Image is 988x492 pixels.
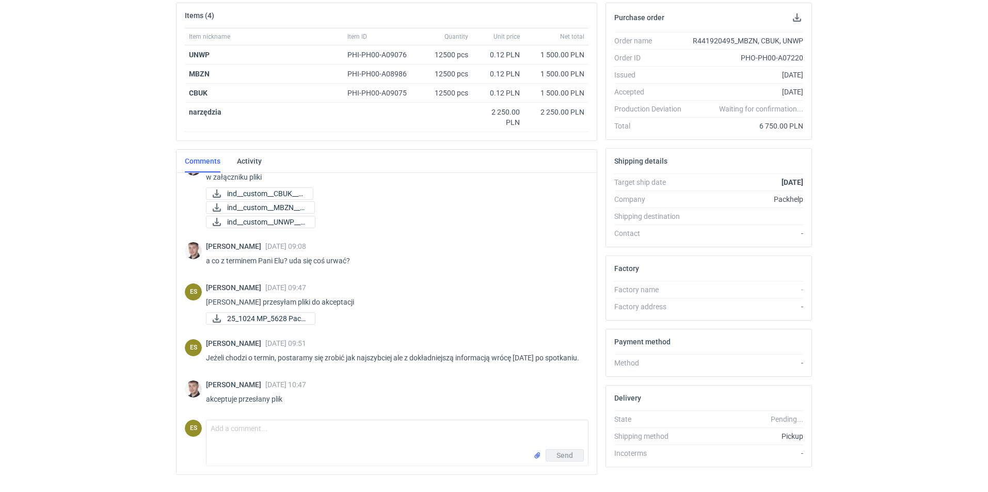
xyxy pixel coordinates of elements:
[206,312,309,325] div: 25_1024 MP_5628 Packhelp Kartoniki 3wz.--.1A.PDF
[227,188,305,199] span: ind__custom__CBUK__d...
[560,33,584,41] span: Net total
[614,70,690,80] div: Issued
[614,177,690,187] div: Target ship date
[476,107,520,128] div: 2 250.00 PLN
[614,448,690,458] div: Incoterms
[206,216,315,228] a: ind__custom__UNWP__d...
[614,431,690,441] div: Shipping method
[690,53,803,63] div: PHO-PH00-A07220
[546,449,584,462] button: Send
[185,242,202,259] img: Maciej Sikora
[185,283,202,300] figcaption: ES
[614,194,690,204] div: Company
[719,104,803,114] em: Waiting for confirmation...
[206,187,313,200] a: ind__custom__CBUK__d...
[185,11,214,20] h2: Items (4)
[185,339,202,356] div: Elżbieta Sybilska
[265,242,306,250] span: [DATE] 09:08
[347,69,417,79] div: PHI-PH00-A08986
[206,312,315,325] button: 25_1024 MP_5628 Pack...
[690,36,803,46] div: R441920495_MBZN, CBUK, UNWP
[265,283,306,292] span: [DATE] 09:47
[614,358,690,368] div: Method
[556,452,573,459] span: Send
[690,301,803,312] div: -
[206,216,309,228] div: ind__custom__UNWP__d0__oR441920495__v3.pdf
[476,50,520,60] div: 0.12 PLN
[528,69,584,79] div: 1 500.00 PLN
[782,178,803,186] strong: [DATE]
[614,13,664,22] h2: Purchase order
[347,88,417,98] div: PHI-PH00-A09075
[206,171,580,183] p: w załączniku pliki
[185,380,202,398] img: Maciej Sikora
[528,88,584,98] div: 1 500.00 PLN
[690,448,803,458] div: -
[690,228,803,239] div: -
[206,283,265,292] span: [PERSON_NAME]
[206,201,315,214] a: ind__custom__MBZN__d...
[206,242,265,250] span: [PERSON_NAME]
[493,33,520,41] span: Unit price
[614,121,690,131] div: Total
[227,216,307,228] span: ind__custom__UNWP__d...
[206,201,309,214] div: ind__custom__MBZN__d0__oR441920495__v3.pdf
[614,228,690,239] div: Contact
[476,69,520,79] div: 0.12 PLN
[185,150,220,172] a: Comments
[690,284,803,295] div: -
[476,88,520,98] div: 0.12 PLN
[185,420,202,437] figcaption: ES
[614,87,690,97] div: Accepted
[421,45,472,65] div: 12500 pcs
[614,301,690,312] div: Factory address
[690,121,803,131] div: 6 750.00 PLN
[265,380,306,389] span: [DATE] 10:47
[185,420,202,437] div: Elżbieta Sybilska
[421,65,472,84] div: 12500 pcs
[206,393,580,405] p: akceptuje przesłany plik
[206,352,580,364] p: Jeżeli chodzi o termin, postaramy się zrobić jak najszybciej ale z dokładniejszą informacją wrócę...
[347,50,417,60] div: PHI-PH00-A09076
[185,283,202,300] div: Elżbieta Sybilska
[206,380,265,389] span: [PERSON_NAME]
[189,70,210,78] a: MBZN
[444,33,468,41] span: Quantity
[189,33,230,41] span: Item nickname
[690,358,803,368] div: -
[206,296,580,308] p: [PERSON_NAME] przesyłam pliki do akceptacji
[189,89,208,97] strong: CBUK
[528,50,584,60] div: 1 500.00 PLN
[614,414,690,424] div: State
[614,36,690,46] div: Order name
[421,84,472,103] div: 12500 pcs
[347,33,367,41] span: Item ID
[206,187,309,200] div: ind__custom__CBUK__d0__oR441920495__v3.pdf
[614,338,671,346] h2: Payment method
[227,313,307,324] span: 25_1024 MP_5628 Pack...
[614,157,667,165] h2: Shipping details
[614,394,641,402] h2: Delivery
[690,87,803,97] div: [DATE]
[690,70,803,80] div: [DATE]
[690,194,803,204] div: Packhelp
[528,107,584,117] div: 2 250.00 PLN
[690,431,803,441] div: Pickup
[614,211,690,221] div: Shipping destination
[614,53,690,63] div: Order ID
[265,339,306,347] span: [DATE] 09:51
[189,108,221,116] strong: narzędzia
[227,202,306,213] span: ind__custom__MBZN__d...
[614,104,690,114] div: Production Deviation
[237,150,262,172] a: Activity
[614,264,639,273] h2: Factory
[771,415,803,423] em: Pending...
[206,339,265,347] span: [PERSON_NAME]
[791,11,803,24] button: Download PO
[185,339,202,356] figcaption: ES
[614,284,690,295] div: Factory name
[189,51,210,59] strong: UNWP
